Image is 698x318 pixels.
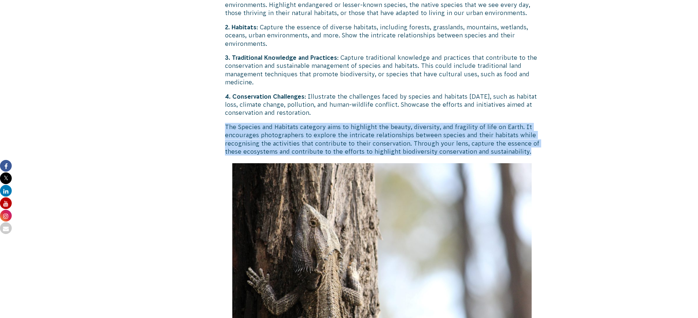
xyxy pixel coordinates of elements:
[225,24,256,30] strong: 2. Habitats
[225,93,304,100] strong: 4. Conservation Challenges
[225,92,539,117] p: : Illustrate the challenges faced by species and habitats [DATE], such as habitat loss, climate c...
[225,54,539,87] p: : Capture traditional knowledge and practices that contribute to the conservation and sustainable...
[225,54,337,61] strong: 3. Traditional Knowledge and Practices
[225,23,539,48] p: : Capture the essence of diverse habitats, including forests, grasslands, mountains, wetlands, oc...
[225,123,539,156] p: The Species and Habitats category aims to highlight the beauty, diversity, and fragility of life ...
